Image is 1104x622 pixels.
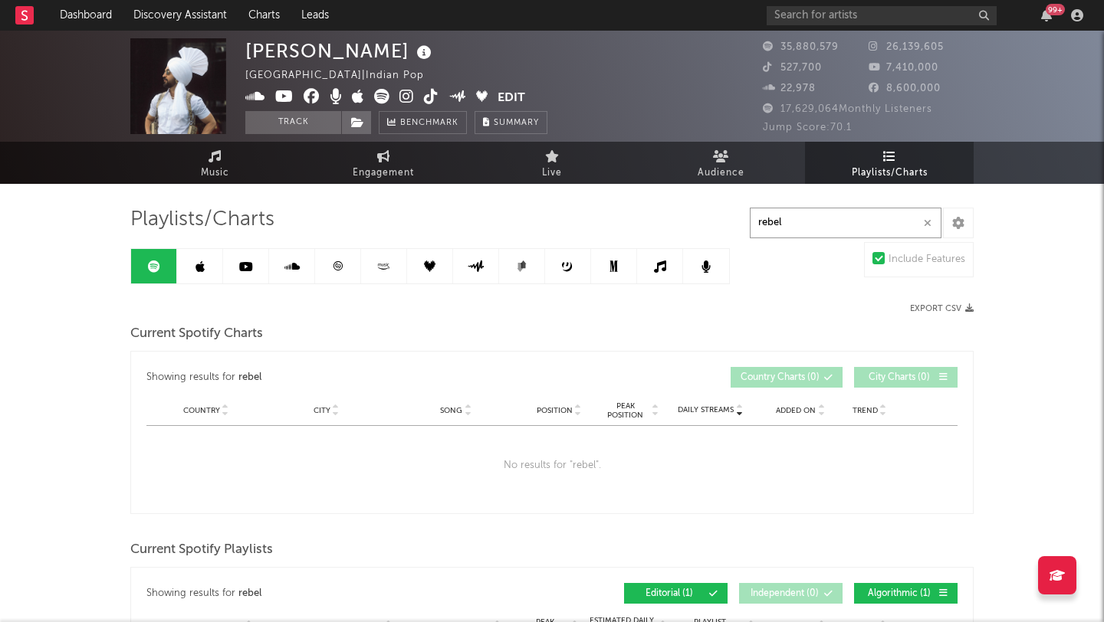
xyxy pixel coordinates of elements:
span: Country [183,406,220,415]
span: Current Spotify Charts [130,325,263,343]
span: Playlists/Charts [852,164,928,182]
span: Added On [776,406,816,415]
button: Independent(0) [739,583,843,604]
a: Playlists/Charts [805,142,974,184]
span: 8,600,000 [869,83,941,93]
a: Live [468,142,636,184]
span: Algorithmic ( 1 ) [864,589,935,598]
span: 22,978 [763,83,816,93]
a: Audience [636,142,805,184]
span: 7,410,000 [869,63,938,73]
a: Music [130,142,299,184]
span: 35,880,579 [763,42,839,52]
span: Benchmark [400,114,458,133]
span: Peak Position [601,401,649,420]
span: Position [537,406,573,415]
span: Music [201,164,229,182]
input: Search Playlists/Charts [750,208,941,238]
div: rebel [238,368,261,387]
span: 17,629,064 Monthly Listeners [763,104,932,114]
span: Country Charts ( 0 ) [741,373,820,382]
button: Country Charts(0) [731,367,843,388]
div: Include Features [889,250,965,269]
span: Live [542,164,562,182]
div: rebel [238,584,261,603]
span: Daily Streams [678,404,734,416]
button: Track [245,111,341,134]
span: Summary [494,119,539,127]
span: Editorial ( 1 ) [634,589,705,598]
span: 26,139,605 [869,42,944,52]
span: Playlists/Charts [130,211,274,229]
button: Export CSV [910,304,974,313]
span: Independent ( 0 ) [749,589,820,598]
div: Showing results for [146,367,552,388]
span: Trend [853,406,878,415]
button: City Charts(0) [854,367,958,388]
div: 99 + [1046,4,1065,15]
a: Benchmark [379,111,467,134]
div: [GEOGRAPHIC_DATA] | Indian Pop [245,67,442,85]
div: No results for " rebel ". [146,426,958,506]
div: [PERSON_NAME] [245,38,435,64]
div: Showing results for [146,583,552,604]
button: Summary [475,111,547,134]
span: Current Spotify Playlists [130,541,273,559]
button: Algorithmic(1) [854,583,958,604]
span: 527,700 [763,63,822,73]
span: City [314,406,330,415]
button: 99+ [1041,9,1052,21]
button: Edit [498,89,525,108]
span: City Charts ( 0 ) [864,373,935,382]
span: Song [440,406,462,415]
span: Engagement [353,164,414,182]
button: Editorial(1) [624,583,728,604]
span: Jump Score: 70.1 [763,123,852,133]
span: Audience [698,164,744,182]
input: Search for artists [767,6,997,25]
a: Engagement [299,142,468,184]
